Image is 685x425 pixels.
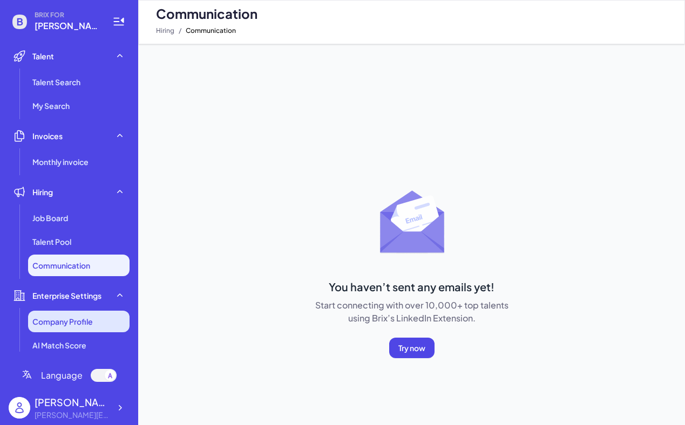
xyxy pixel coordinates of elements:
span: Enterprise Settings [32,290,101,301]
span: My Search [32,100,70,111]
span: Job Board [32,212,68,223]
p: Start connecting with over 10,000+ top talents using Brix’s LinkedIn Extension. [307,299,517,325]
span: BRIX FOR [35,11,99,19]
img: user_logo.png [9,397,30,419]
span: Language [41,369,83,382]
span: AI Match Score [32,340,86,351]
span: Try now [398,343,425,353]
span: Communication [186,24,236,37]
div: monica@joinbrix.com [35,409,110,421]
span: Hiring [32,187,53,197]
button: Try now [389,338,435,358]
span: Talent [32,51,54,61]
span: Talent Search [32,77,80,87]
span: Company Profile [32,316,93,327]
div: monica zhou [35,395,110,409]
span: / [179,24,181,37]
h3: You haven’t sent any emails yet! [307,279,517,294]
span: Talent Pool [32,236,71,247]
span: Invoices [32,131,63,141]
span: Communication [32,260,90,271]
img: No mail [373,180,459,266]
span: Communication [156,5,257,22]
span: monica@joinbrix.com [35,19,99,32]
span: Monthly invoice [32,156,89,167]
